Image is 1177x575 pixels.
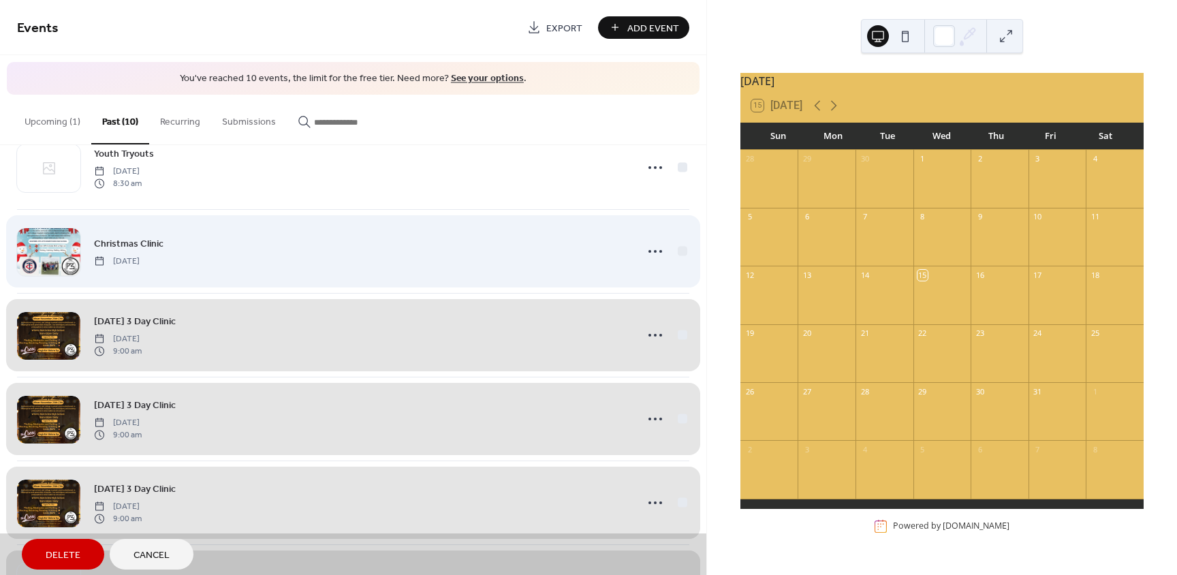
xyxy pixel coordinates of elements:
[917,270,928,280] div: 15
[917,154,928,164] div: 1
[1033,270,1043,280] div: 17
[46,548,80,563] span: Delete
[751,123,806,150] div: Sun
[860,328,870,339] div: 21
[975,444,985,454] div: 6
[91,95,149,144] button: Past (10)
[802,328,812,339] div: 20
[149,95,211,143] button: Recurring
[975,328,985,339] div: 23
[744,386,755,397] div: 26
[17,15,59,42] span: Events
[1033,386,1043,397] div: 31
[134,548,170,563] span: Cancel
[744,270,755,280] div: 12
[860,123,915,150] div: Tue
[1090,386,1100,397] div: 1
[1090,212,1100,222] div: 11
[975,154,985,164] div: 2
[1078,123,1133,150] div: Sat
[860,154,870,164] div: 30
[14,95,91,143] button: Upcoming (1)
[802,154,812,164] div: 29
[860,444,870,454] div: 4
[802,270,812,280] div: 13
[893,520,1009,532] div: Powered by
[917,386,928,397] div: 29
[1033,154,1043,164] div: 3
[969,123,1024,150] div: Thu
[915,123,969,150] div: Wed
[975,212,985,222] div: 9
[917,328,928,339] div: 22
[860,212,870,222] div: 7
[806,123,860,150] div: Mon
[744,444,755,454] div: 2
[802,444,812,454] div: 3
[1033,212,1043,222] div: 10
[1033,444,1043,454] div: 7
[22,539,104,570] button: Delete
[20,72,686,86] span: You've reached 10 events, the limit for the free tier. Need more? .
[744,154,755,164] div: 28
[802,386,812,397] div: 27
[1090,444,1100,454] div: 8
[1024,123,1078,150] div: Fri
[943,520,1009,532] a: [DOMAIN_NAME]
[744,328,755,339] div: 19
[917,212,928,222] div: 8
[546,21,582,35] span: Export
[211,95,287,143] button: Submissions
[860,270,870,280] div: 14
[451,69,524,88] a: See your options
[517,16,593,39] a: Export
[975,270,985,280] div: 16
[1033,328,1043,339] div: 24
[975,386,985,397] div: 30
[860,386,870,397] div: 28
[802,212,812,222] div: 6
[744,212,755,222] div: 5
[1090,154,1100,164] div: 4
[1090,270,1100,280] div: 18
[740,73,1144,89] div: [DATE]
[917,444,928,454] div: 5
[110,539,193,570] button: Cancel
[1090,328,1100,339] div: 25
